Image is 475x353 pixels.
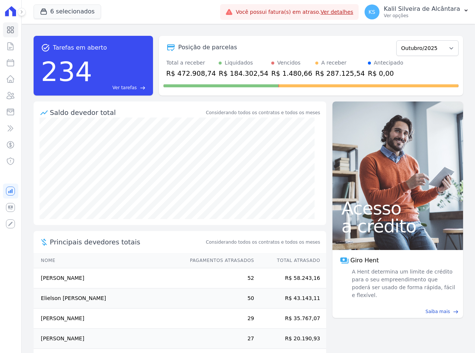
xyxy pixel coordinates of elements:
[140,85,146,91] span: east
[183,253,254,268] th: Pagamentos Atrasados
[112,84,137,91] span: Ver tarefas
[50,107,204,118] div: Saldo devedor total
[341,217,454,235] span: a crédito
[321,9,353,15] a: Ver detalhes
[350,268,456,299] span: A Hent determina um limite de crédito para o seu empreendimento que poderá ser usado de forma ráp...
[271,68,312,78] div: R$ 1.480,66
[337,308,459,315] a: Saiba mais east
[384,13,460,19] p: Ver opções
[34,268,183,288] td: [PERSON_NAME]
[166,59,216,67] div: Total a receber
[34,309,183,329] td: [PERSON_NAME]
[321,59,347,67] div: A receber
[225,59,253,67] div: Liquidados
[183,309,254,329] td: 29
[34,329,183,349] td: [PERSON_NAME]
[277,59,300,67] div: Vencidos
[219,68,268,78] div: R$ 184.302,54
[359,1,475,22] button: KS Kalil Silveira de Alcântara Ver opções
[183,268,254,288] td: 52
[95,84,146,91] a: Ver tarefas east
[453,309,459,315] span: east
[34,253,183,268] th: Nome
[206,109,320,116] div: Considerando todos os contratos e todos os meses
[315,68,365,78] div: R$ 287.125,54
[178,43,237,52] div: Posição de parcelas
[183,329,254,349] td: 27
[254,288,326,309] td: R$ 43.143,11
[254,268,326,288] td: R$ 58.243,16
[41,52,92,91] div: 234
[384,5,460,13] p: Kalil Silveira de Alcântara
[183,288,254,309] td: 50
[350,256,379,265] span: Giro Hent
[254,309,326,329] td: R$ 35.767,07
[254,253,326,268] th: Total Atrasado
[41,43,50,52] span: task_alt
[425,308,450,315] span: Saiba mais
[374,59,403,67] div: Antecipado
[368,68,403,78] div: R$ 0,00
[341,199,454,217] span: Acesso
[166,68,216,78] div: R$ 472.908,74
[254,329,326,349] td: R$ 20.190,93
[53,43,107,52] span: Tarefas em aberto
[34,4,101,19] button: 6 selecionados
[206,239,320,246] span: Considerando todos os contratos e todos os meses
[369,9,375,15] span: KS
[236,8,353,16] span: Você possui fatura(s) em atraso.
[50,237,204,247] span: Principais devedores totais
[34,288,183,309] td: Elielson [PERSON_NAME]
